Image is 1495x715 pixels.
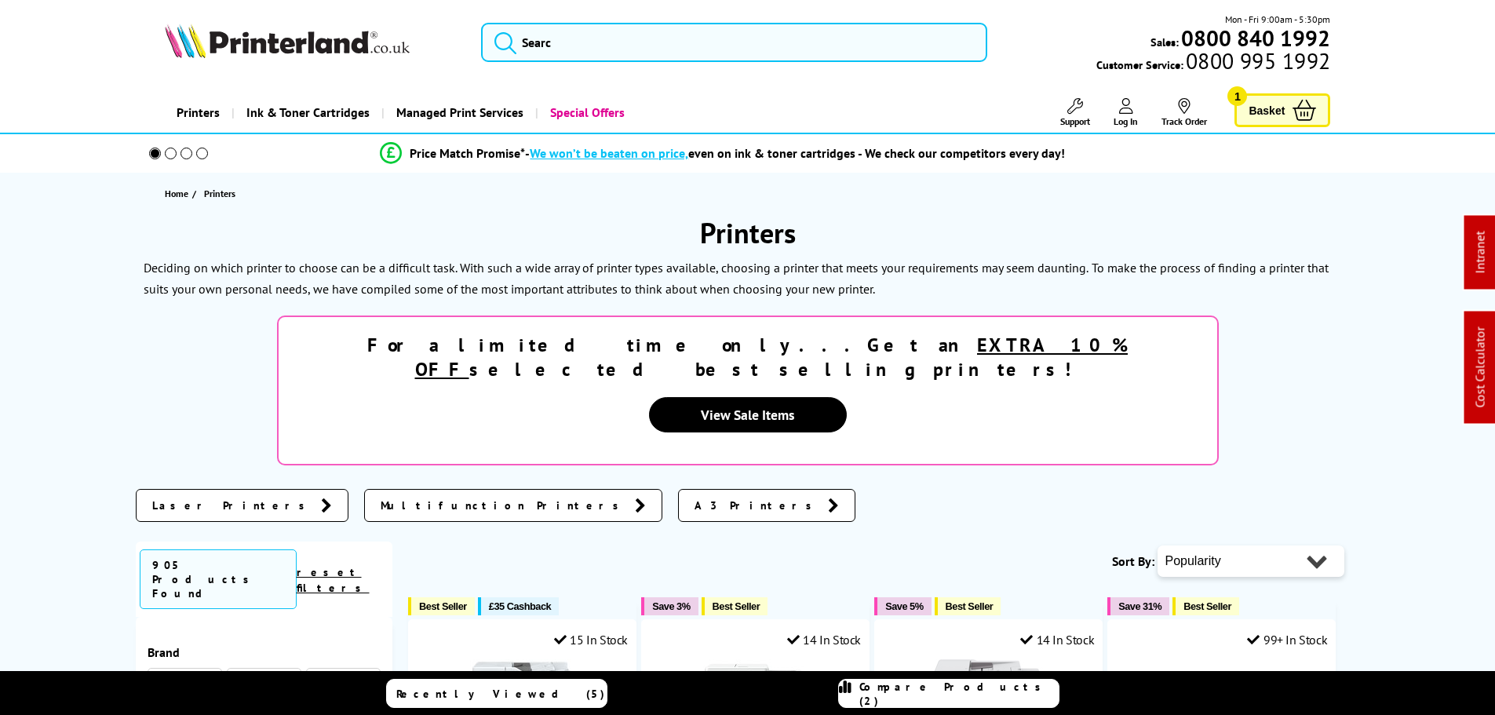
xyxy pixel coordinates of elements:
u: EXTRA 10% OFF [415,333,1129,381]
a: Cost Calculator [1472,327,1488,408]
span: Price Match Promise* [410,145,525,161]
a: A3 Printers [678,489,855,522]
button: Save 3% [641,597,698,615]
a: Laser Printers [136,489,348,522]
span: We won’t be beaten on price, [530,145,688,161]
span: Ink & Toner Cartridges [246,93,370,133]
a: Compare Products (2) [838,679,1059,708]
a: Printers [165,93,232,133]
a: Track Order [1161,98,1207,127]
span: Log In [1114,115,1138,127]
b: 0800 840 1992 [1181,24,1330,53]
span: £35 Cashback [489,600,551,612]
span: Save 3% [652,600,690,612]
a: Managed Print Services [381,93,535,133]
a: Printerland Logo [165,24,462,61]
span: Sort By: [1112,553,1154,569]
span: 905 Products Found [140,549,297,609]
a: 0800 840 1992 [1179,31,1330,46]
input: Searc [481,23,987,62]
span: Save 5% [885,600,923,612]
button: Save 5% [874,597,931,615]
button: Best Seller [935,597,1001,615]
button: Best Seller [702,597,768,615]
span: Mon - Fri 9:00am - 5:30pm [1225,12,1330,27]
button: £35 Cashback [478,597,559,615]
p: To make the process of finding a printer that suits your own personal needs, we have compiled som... [144,260,1329,297]
div: 14 In Stock [1020,632,1094,648]
span: Printers [204,188,235,199]
img: Printerland Logo [165,24,410,58]
button: Best Seller [1172,597,1239,615]
div: 14 In Stock [787,632,861,648]
a: Log In [1114,98,1138,127]
button: Best Seller [408,597,475,615]
a: Basket 1 [1234,93,1330,127]
span: Best Seller [1183,600,1231,612]
span: Sales: [1150,35,1179,49]
span: 0800 995 1992 [1183,53,1330,68]
a: Support [1060,98,1090,127]
span: Brand [148,644,381,660]
a: Intranet [1472,232,1488,274]
h1: Printers [136,214,1360,251]
span: A3 Printers [695,498,820,513]
a: Special Offers [535,93,636,133]
strong: For a limited time only...Get an selected best selling printers! [367,333,1128,381]
a: reset filters [297,565,370,595]
div: - even on ink & toner cartridges - We check our competitors every day! [525,145,1065,161]
div: 99+ In Stock [1247,632,1327,648]
a: Recently Viewed (5) [386,679,607,708]
span: Support [1060,115,1090,127]
span: Best Seller [946,600,994,612]
span: Customer Service: [1096,53,1330,72]
span: 1 [1227,86,1247,106]
button: Save 31% [1107,597,1169,615]
div: 15 In Stock [554,632,628,648]
p: Deciding on which printer to choose can be a difficult task. With such a wide array of printer ty... [144,260,1088,275]
a: Home [165,185,192,202]
span: Laser Printers [152,498,313,513]
span: Best Seller [713,600,760,612]
span: Save 31% [1118,600,1161,612]
span: Compare Products (2) [859,680,1059,708]
span: Best Seller [419,600,467,612]
a: Ink & Toner Cartridges [232,93,381,133]
span: Multifunction Printers [381,498,627,513]
a: View Sale Items [649,397,847,432]
span: Basket [1249,100,1285,121]
span: Recently Viewed (5) [396,687,605,701]
li: modal_Promise [128,140,1318,167]
a: Multifunction Printers [364,489,662,522]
